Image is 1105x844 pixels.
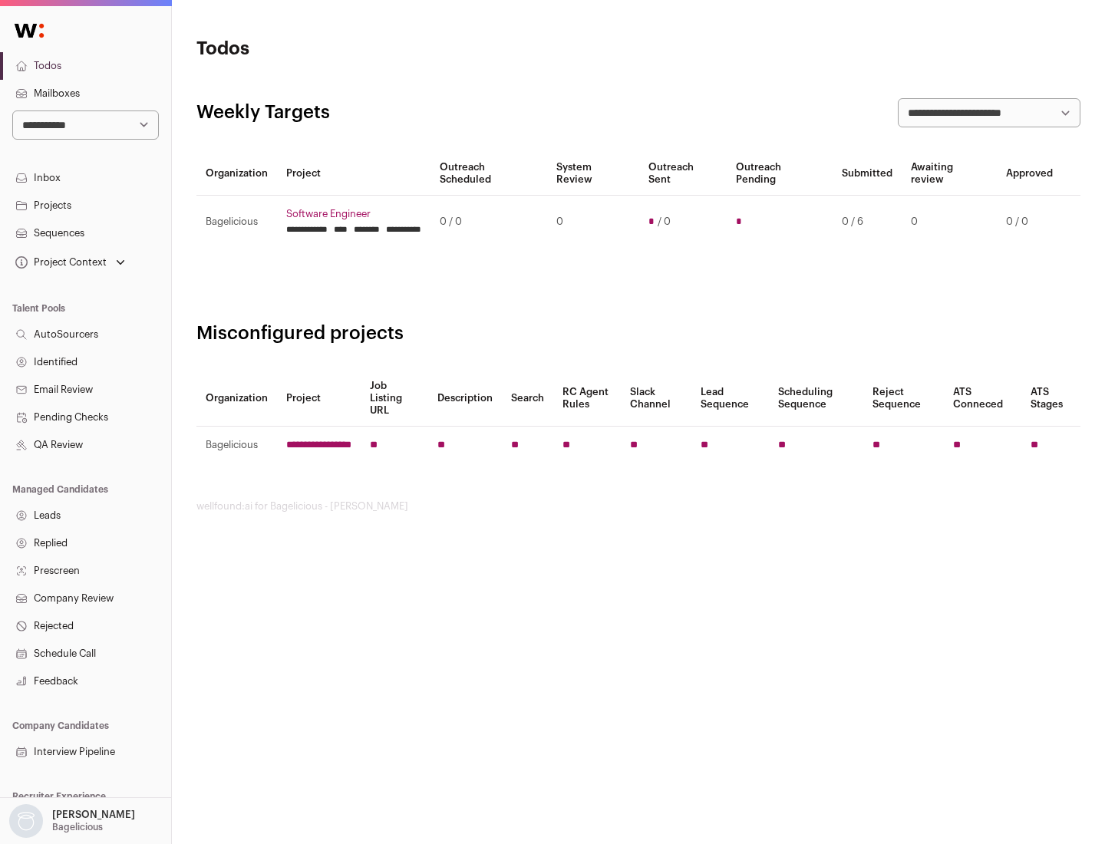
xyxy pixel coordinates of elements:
[6,804,138,838] button: Open dropdown
[833,152,902,196] th: Submitted
[430,196,547,249] td: 0 / 0
[277,371,361,427] th: Project
[196,427,277,464] td: Bagelicious
[833,196,902,249] td: 0 / 6
[944,371,1021,427] th: ATS Conneced
[769,371,863,427] th: Scheduling Sequence
[553,371,620,427] th: RC Agent Rules
[12,252,128,273] button: Open dropdown
[361,371,428,427] th: Job Listing URL
[52,809,135,821] p: [PERSON_NAME]
[902,152,997,196] th: Awaiting review
[547,152,638,196] th: System Review
[196,101,330,125] h2: Weekly Targets
[658,216,671,228] span: / 0
[997,196,1062,249] td: 0 / 0
[196,321,1080,346] h2: Misconfigured projects
[196,196,277,249] td: Bagelicious
[430,152,547,196] th: Outreach Scheduled
[12,256,107,269] div: Project Context
[863,371,945,427] th: Reject Sequence
[277,152,430,196] th: Project
[502,371,553,427] th: Search
[1021,371,1080,427] th: ATS Stages
[196,37,491,61] h1: Todos
[52,821,103,833] p: Bagelicious
[6,15,52,46] img: Wellfound
[196,152,277,196] th: Organization
[547,196,638,249] td: 0
[727,152,832,196] th: Outreach Pending
[639,152,727,196] th: Outreach Sent
[691,371,769,427] th: Lead Sequence
[286,208,421,220] a: Software Engineer
[621,371,691,427] th: Slack Channel
[196,500,1080,513] footer: wellfound:ai for Bagelicious - [PERSON_NAME]
[196,371,277,427] th: Organization
[428,371,502,427] th: Description
[9,804,43,838] img: nopic.png
[997,152,1062,196] th: Approved
[902,196,997,249] td: 0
